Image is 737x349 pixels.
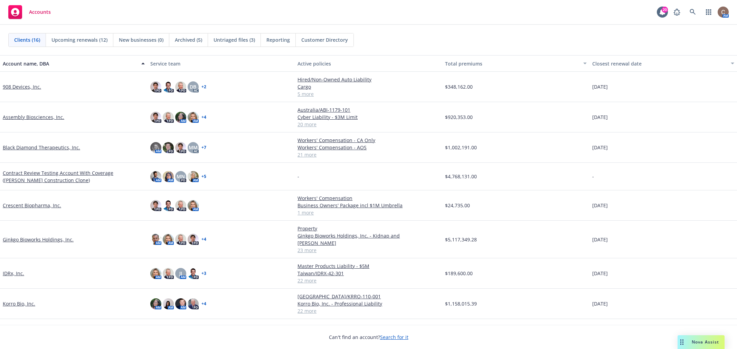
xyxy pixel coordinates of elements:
[297,202,440,209] a: Business Owners' Package incl $1M Umbrella
[3,202,61,209] a: Crescent Biopharma, Inc.
[662,7,668,13] div: 20
[718,7,729,18] img: photo
[51,36,107,43] span: Upcoming renewals (12)
[163,298,174,309] img: photo
[442,55,590,72] button: Total premiums
[163,268,174,279] img: photo
[3,113,64,121] a: Assembly Biosciences, Inc.
[592,144,608,151] span: [DATE]
[592,270,608,277] span: [DATE]
[592,113,608,121] span: [DATE]
[445,83,473,90] span: $348,162.00
[150,298,161,309] img: photo
[14,36,40,43] span: Clients (16)
[163,171,174,182] img: photo
[297,121,440,128] a: 20 more
[297,232,440,247] a: Ginkgo Bioworks Holdings, Inc. - Kidnap and [PERSON_NAME]
[3,144,80,151] a: Black Diamond Therapeutics, Inc.
[686,5,700,19] a: Search
[201,146,206,150] a: + 7
[201,271,206,276] a: + 3
[297,270,440,277] a: Taiwan/IDRX-42-301
[592,60,727,67] div: Closest renewal date
[592,300,608,307] span: [DATE]
[163,200,174,211] img: photo
[3,236,74,243] a: Ginkgo Bioworks Holdings, Inc.
[445,236,477,243] span: $5,117,349.28
[3,83,41,90] a: 908 Devices, Inc.
[188,200,199,211] img: photo
[297,83,440,90] a: Cargo
[592,202,608,209] span: [DATE]
[702,5,716,19] a: Switch app
[297,307,440,315] a: 22 more
[297,209,440,216] a: 1 more
[175,298,186,309] img: photo
[692,339,719,345] span: Nova Assist
[445,144,477,151] span: $1,002,191.00
[188,298,199,309] img: photo
[175,36,202,43] span: Archived (5)
[445,202,470,209] span: $24,735.00
[445,60,579,67] div: Total premiums
[297,113,440,121] a: Cyber Liability - $3M Limit
[3,60,137,67] div: Account name, DBA
[175,142,186,153] img: photo
[201,85,206,89] a: + 2
[297,195,440,202] a: Workers' Compensation
[150,171,161,182] img: photo
[163,112,174,123] img: photo
[297,144,440,151] a: Workers' Compensation - AOS
[188,171,199,182] img: photo
[670,5,684,19] a: Report a Bug
[163,142,174,153] img: photo
[150,268,161,279] img: photo
[188,234,199,245] img: photo
[163,81,174,92] img: photo
[188,268,199,279] img: photo
[175,200,186,211] img: photo
[297,323,440,330] a: Local Policy - [GEOGRAPHIC_DATA]
[295,55,442,72] button: Active policies
[188,112,199,123] img: photo
[150,200,161,211] img: photo
[175,112,186,123] img: photo
[297,137,440,144] a: Workers' Compensation - CA Only
[445,300,477,307] span: $1,158,015.39
[201,302,206,306] a: + 4
[179,270,182,277] span: JJ
[175,81,186,92] img: photo
[214,36,255,43] span: Untriaged files (3)
[201,237,206,241] a: + 4
[150,234,161,245] img: photo
[3,169,145,184] a: Contract Review Testing Account With Coverage ([PERSON_NAME] Construction Clone)
[201,174,206,179] a: + 5
[6,2,54,22] a: Accounts
[175,234,186,245] img: photo
[592,83,608,90] span: [DATE]
[297,76,440,83] a: Hired/Non-Owned Auto Liability
[177,173,185,180] span: MN
[445,113,473,121] span: $920,353.00
[150,142,161,153] img: photo
[592,236,608,243] span: [DATE]
[592,173,594,180] span: -
[301,36,348,43] span: Customer Directory
[29,9,51,15] span: Accounts
[190,83,196,90] span: DB
[189,144,198,151] span: MM
[380,334,408,340] a: Search for it
[163,234,174,245] img: photo
[329,333,408,341] span: Can't find an account?
[678,335,686,349] div: Drag to move
[119,36,163,43] span: New businesses (0)
[297,225,440,232] a: Property
[297,277,440,284] a: 22 more
[297,106,440,113] a: Australia/ABI-1179-101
